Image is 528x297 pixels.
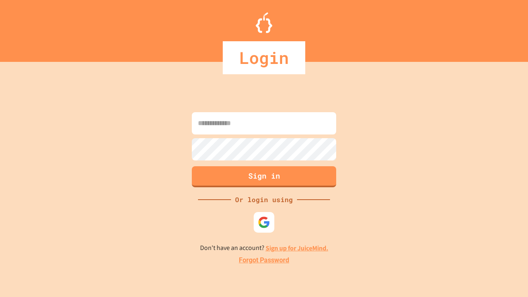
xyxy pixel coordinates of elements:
[239,255,289,265] a: Forgot Password
[192,166,336,187] button: Sign in
[256,12,272,33] img: Logo.svg
[200,243,328,253] p: Don't have an account?
[266,244,328,252] a: Sign up for JuiceMind.
[223,41,305,74] div: Login
[231,195,297,205] div: Or login using
[258,216,270,229] img: google-icon.svg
